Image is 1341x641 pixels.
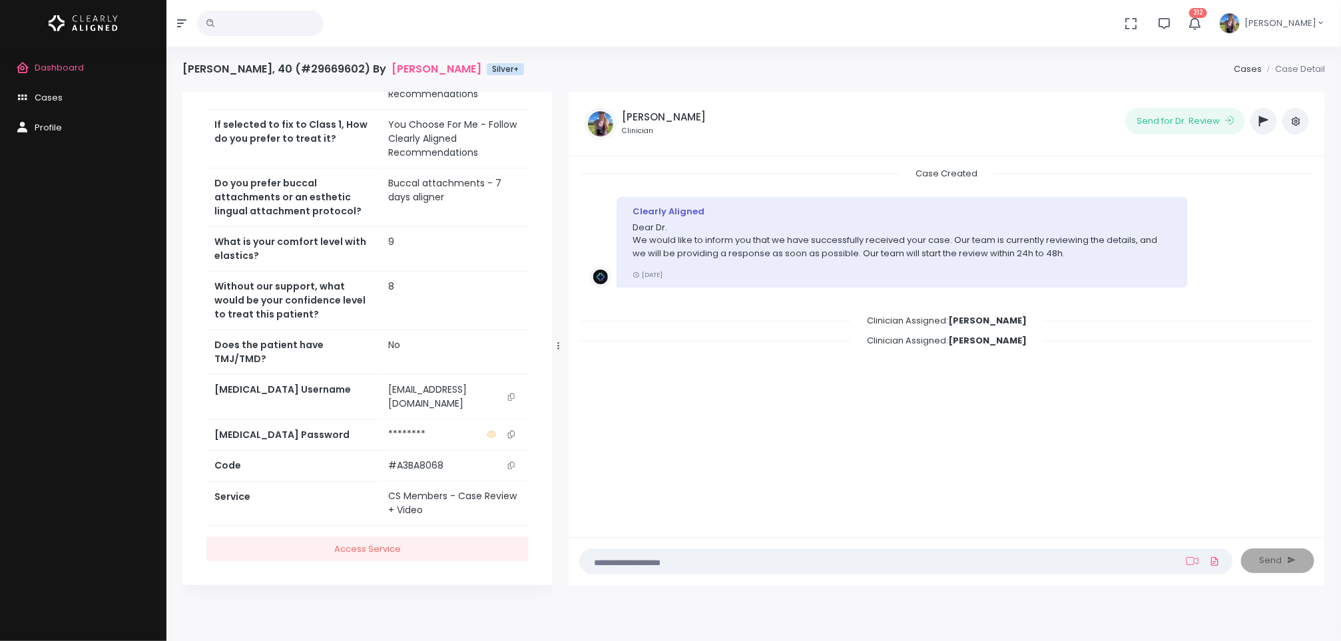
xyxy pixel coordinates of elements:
a: Add Loom Video [1184,556,1201,566]
img: Header Avatar [1218,11,1242,35]
a: Access Service [206,536,529,561]
span: [PERSON_NAME] [1244,17,1316,30]
td: You Choose For Me - Follow Clearly Aligned Recommendations [380,110,529,168]
span: Silver+ [487,63,524,75]
li: Case Detail [1262,63,1325,76]
td: Buccal attachments - 7 days aligner [380,168,529,227]
th: Without our support, what would be your confidence level to treat this patient? [206,272,380,330]
small: [DATE] [633,270,663,279]
h4: [PERSON_NAME], 40 (#29669602) By [182,63,524,75]
span: Cases [35,91,63,104]
span: Clinician Assigned: [851,310,1043,331]
th: Does the patient have TMJ/TMD? [206,330,380,375]
td: #A3BA8068 [380,451,529,481]
th: Do you prefer buccal attachments or an esthetic lingual attachment protocol? [206,168,380,227]
a: Add Files [1207,549,1222,573]
small: Clinician [622,126,706,136]
div: scrollable content [579,167,1314,523]
a: Cases [1234,63,1262,75]
td: 9 [380,227,529,272]
b: [PERSON_NAME] [948,334,1027,347]
th: Service [206,481,380,526]
th: If selected to fix to Class 1, How do you prefer to treat it? [206,110,380,168]
th: Code [206,451,380,481]
td: [EMAIL_ADDRESS][DOMAIN_NAME] [380,375,529,419]
p: Dear Dr. We would like to inform you that we have successfully received your case. Our team is cu... [633,221,1172,260]
h5: [PERSON_NAME] [622,111,706,123]
span: 212 [1189,8,1207,18]
img: Logo Horizontal [49,9,118,37]
span: Case Created [900,163,993,184]
span: Clinician Assigned: [851,330,1043,351]
span: Profile [35,121,62,134]
div: scrollable content [182,92,553,601]
a: [PERSON_NAME] [392,63,481,75]
td: No [380,330,529,375]
div: CS Members - Case Review + Video [388,489,521,517]
b: [PERSON_NAME] [948,314,1027,327]
div: Clearly Aligned [633,205,1172,218]
td: 8 [380,272,529,330]
th: What is your comfort level with elastics? [206,227,380,272]
span: Dashboard [35,61,84,74]
th: [MEDICAL_DATA] Username [206,375,380,420]
button: Send for Dr. Review [1125,108,1245,134]
th: [MEDICAL_DATA] Password [206,419,380,450]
